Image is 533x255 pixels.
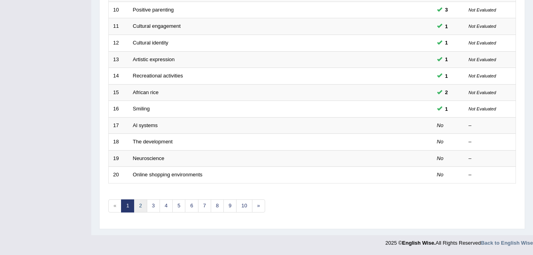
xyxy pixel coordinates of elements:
a: 3 [147,199,160,212]
span: You can still take this question [442,39,451,47]
a: Smiling [133,106,150,112]
td: 16 [109,101,129,118]
small: Not Evaluated [469,73,496,78]
a: 9 [223,199,237,212]
small: Not Evaluated [469,106,496,111]
a: 10 [236,199,252,212]
a: 2 [134,199,147,212]
a: » [252,199,265,212]
td: 20 [109,167,129,184]
td: 10 [109,2,129,18]
a: 8 [211,199,224,212]
a: Online shopping environments [133,172,203,178]
td: 14 [109,68,129,85]
a: Neuroscience [133,155,165,161]
a: Cultural engagement [133,23,181,29]
span: You can still take this question [442,22,451,31]
strong: English Wise. [402,240,435,246]
a: African rice [133,89,159,95]
div: – [469,155,512,162]
span: You can still take this question [442,6,451,14]
em: No [437,122,444,128]
span: You can still take this question [442,105,451,113]
td: 12 [109,35,129,51]
small: Not Evaluated [469,8,496,12]
a: 4 [160,199,173,212]
span: You can still take this question [442,88,451,97]
td: 11 [109,18,129,35]
div: – [469,171,512,179]
span: You can still take this question [442,72,451,80]
a: The development [133,139,173,145]
div: – [469,122,512,129]
a: Positive parenting [133,7,174,13]
small: Not Evaluated [469,24,496,29]
a: Artistic expression [133,56,175,62]
a: Back to English Wise [481,240,533,246]
a: Recreational activities [133,73,183,79]
td: 13 [109,51,129,68]
a: 7 [198,199,211,212]
div: – [469,138,512,146]
a: 1 [121,199,134,212]
a: 5 [172,199,185,212]
a: Cultural identity [133,40,169,46]
td: 17 [109,117,129,134]
em: No [437,172,444,178]
a: 6 [185,199,198,212]
td: 18 [109,134,129,151]
small: Not Evaluated [469,90,496,95]
em: No [437,139,444,145]
em: No [437,155,444,161]
span: « [108,199,121,212]
a: Al systems [133,122,158,128]
span: You can still take this question [442,55,451,64]
td: 15 [109,84,129,101]
small: Not Evaluated [469,57,496,62]
td: 19 [109,150,129,167]
div: 2025 © All Rights Reserved [385,235,533,247]
small: Not Evaluated [469,41,496,45]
